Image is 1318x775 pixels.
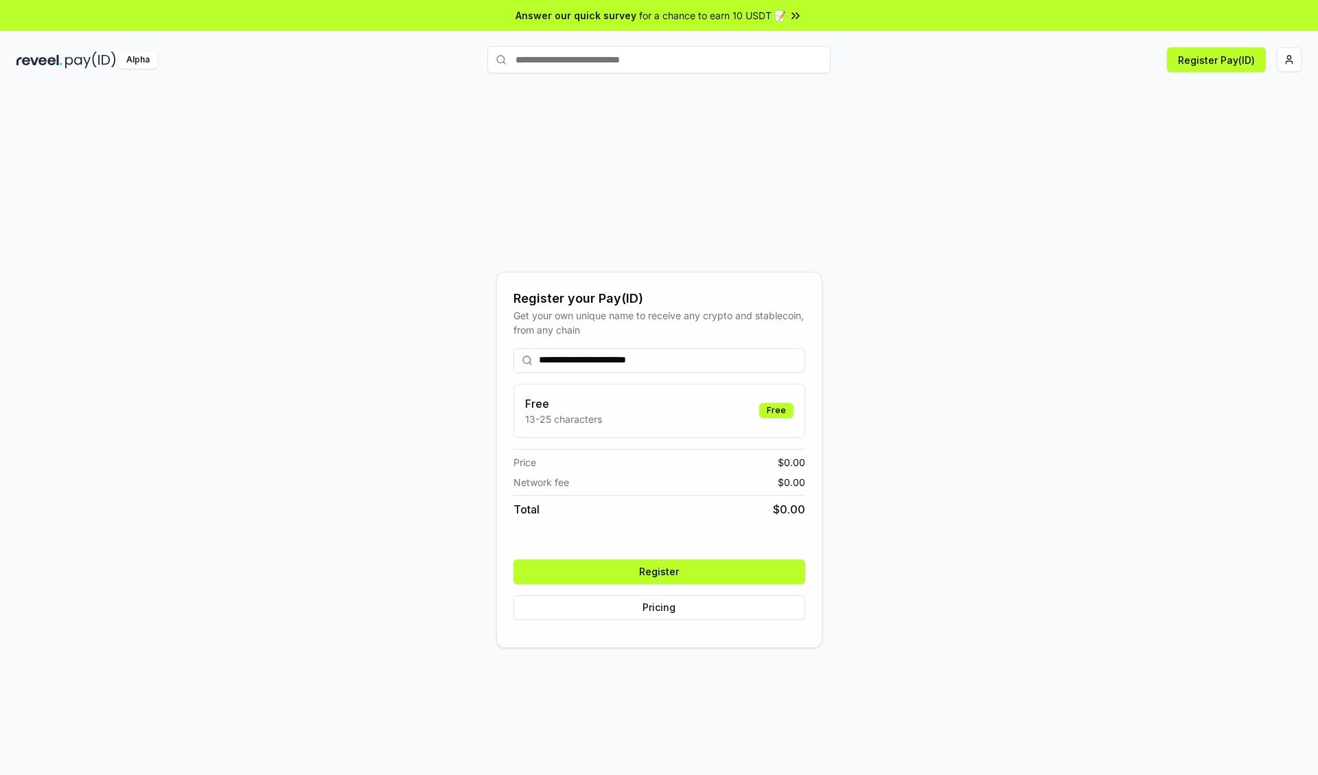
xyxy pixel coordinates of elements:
[513,559,805,584] button: Register
[778,475,805,489] span: $ 0.00
[525,412,602,426] p: 13-25 characters
[773,501,805,518] span: $ 0.00
[513,289,805,308] div: Register your Pay(ID)
[778,455,805,470] span: $ 0.00
[513,308,805,337] div: Get your own unique name to receive any crypto and stablecoin, from any chain
[513,501,540,518] span: Total
[119,51,157,69] div: Alpha
[16,51,62,69] img: reveel_dark
[65,51,116,69] img: pay_id
[513,455,536,470] span: Price
[525,395,602,412] h3: Free
[513,595,805,620] button: Pricing
[516,8,636,23] span: Answer our quick survey
[759,403,794,418] div: Free
[513,475,569,489] span: Network fee
[639,8,786,23] span: for a chance to earn 10 USDT 📝
[1167,47,1266,72] button: Register Pay(ID)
